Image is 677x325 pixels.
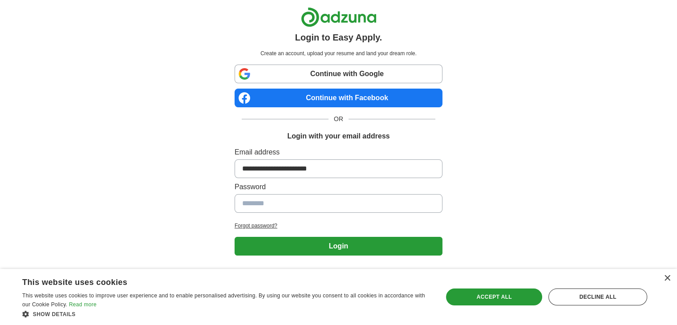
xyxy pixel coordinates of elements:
a: Continue with Google [235,65,442,83]
label: Email address [235,147,442,158]
button: Login [235,237,442,256]
div: Close [664,275,670,282]
span: Show details [33,311,76,317]
p: Create an account, upload your resume and land your dream role. [236,49,441,57]
div: This website uses cookies [22,274,408,288]
span: OR [328,114,349,124]
h1: Login to Easy Apply. [295,31,382,44]
div: Show details [22,309,430,318]
a: Read more, opens a new window [69,301,97,308]
h1: Login with your email address [287,131,389,142]
img: Adzuna logo [301,7,377,27]
label: Password [235,182,442,192]
div: Decline all [548,288,647,305]
div: Accept all [446,288,542,305]
a: Forgot password? [235,222,442,230]
a: Continue with Facebook [235,89,442,107]
span: This website uses cookies to improve user experience and to enable personalised advertising. By u... [22,292,425,308]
